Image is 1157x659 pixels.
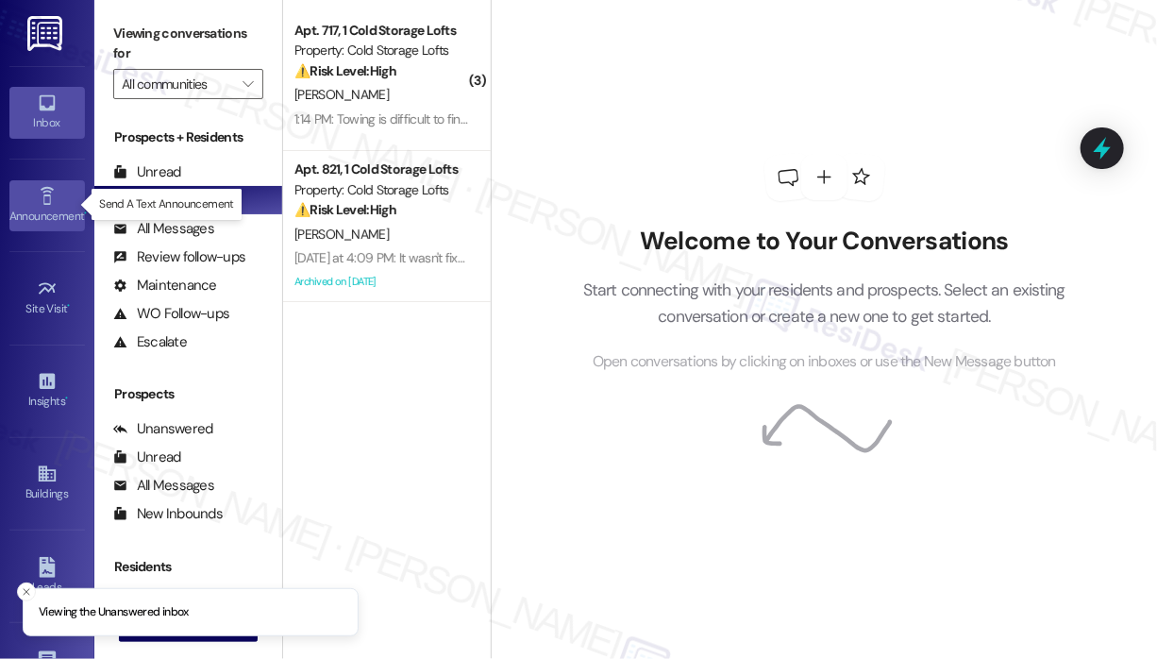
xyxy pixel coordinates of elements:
[113,448,181,467] div: Unread
[122,69,233,99] input: All communities
[84,207,87,220] span: •
[294,62,396,79] strong: ⚠️ Risk Level: High
[68,299,71,313] span: •
[555,277,1095,330] p: Start connecting with your residents and prospects. Select an existing conversation or create a n...
[294,110,584,127] div: 1:14 PM: Towing is difficult to find and only in one spot.
[294,41,469,60] div: Property: Cold Storage Lofts
[94,127,282,147] div: Prospects + Residents
[9,458,85,509] a: Buildings
[555,227,1095,257] h2: Welcome to Your Conversations
[294,201,396,218] strong: ⚠️ Risk Level: High
[294,86,389,103] span: [PERSON_NAME]
[294,180,469,200] div: Property: Cold Storage Lofts
[113,419,213,439] div: Unanswered
[113,504,223,524] div: New Inbounds
[294,226,389,243] span: [PERSON_NAME]
[113,476,214,496] div: All Messages
[39,604,189,621] p: Viewing the Unanswered inbox
[113,19,263,69] label: Viewing conversations for
[113,219,214,239] div: All Messages
[94,384,282,404] div: Prospects
[17,583,36,601] button: Close toast
[9,87,85,138] a: Inbox
[9,273,85,324] a: Site Visit •
[593,350,1056,374] span: Open conversations by clicking on inboxes or use the New Message button
[113,332,187,352] div: Escalate
[294,21,469,41] div: Apt. 717, 1 Cold Storage Lofts
[243,76,253,92] i: 
[113,276,217,296] div: Maintenance
[99,196,234,212] p: Send A Text Announcement
[294,249,510,266] div: [DATE] at 4:09 PM: It wasn't fixed [DATE]
[294,160,469,179] div: Apt. 821, 1 Cold Storage Lofts
[9,365,85,416] a: Insights •
[293,270,471,294] div: Archived on [DATE]
[113,304,229,324] div: WO Follow-ups
[113,247,245,267] div: Review follow-ups
[94,557,282,577] div: Residents
[65,392,68,405] span: •
[9,551,85,602] a: Leads
[113,162,181,182] div: Unread
[27,16,66,51] img: ResiDesk Logo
